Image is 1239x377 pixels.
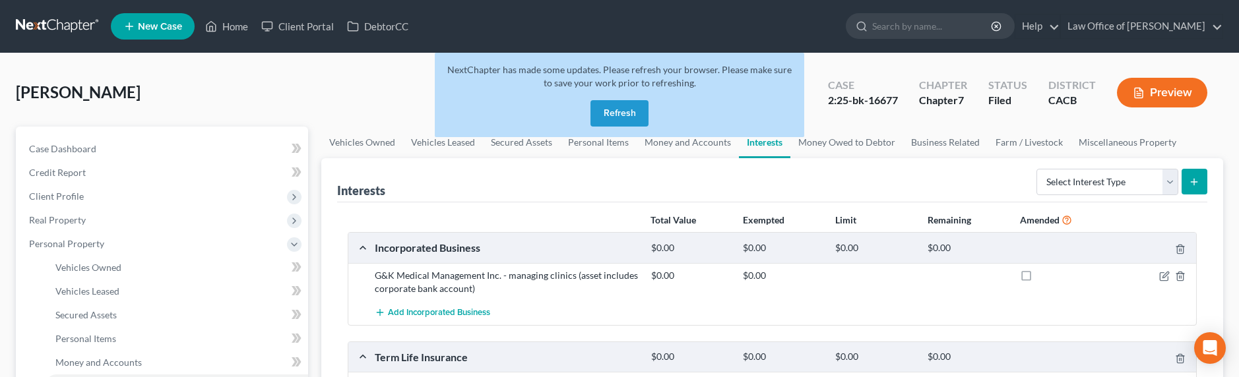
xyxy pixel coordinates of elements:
a: Credit Report [18,161,308,185]
strong: Remaining [928,214,971,225]
div: Open Intercom Messenger [1194,332,1226,364]
a: Vehicles Leased [403,127,483,158]
div: Incorporated Business [368,241,645,254]
a: Vehicles Owned [321,127,403,158]
div: $0.00 [645,351,737,363]
strong: Total Value [651,214,696,225]
strong: Exempted [743,214,784,225]
a: Miscellaneous Property [1071,127,1184,158]
span: Add Incorporated Business [388,308,490,318]
a: Farm / Livestock [988,127,1071,158]
input: Search by name... [872,14,993,38]
div: $0.00 [736,269,829,282]
strong: Amended [1020,214,1060,225]
div: Case [828,78,898,93]
span: Personal Property [29,238,104,249]
strong: Limit [835,214,856,225]
div: $0.00 [736,242,829,254]
a: Personal Items [45,327,308,351]
div: Status [988,78,1027,93]
a: Secured Assets [45,303,308,327]
div: Filed [988,93,1027,108]
div: $0.00 [921,351,1013,363]
span: Client Profile [29,190,84,202]
div: Chapter [919,78,967,93]
span: Vehicles Owned [55,262,121,273]
div: District [1048,78,1096,93]
span: New Case [138,22,182,32]
div: $0.00 [829,351,921,363]
a: Home [199,14,255,38]
a: DebtorCC [340,14,415,38]
div: $0.00 [645,269,737,282]
button: Refresh [590,100,649,127]
a: Case Dashboard [18,137,308,161]
span: Secured Assets [55,309,117,320]
span: Personal Items [55,333,116,344]
span: [PERSON_NAME] [16,82,141,101]
span: Money and Accounts [55,357,142,368]
a: Client Portal [255,14,340,38]
span: Vehicles Leased [55,285,119,297]
a: Money Owed to Debtor [790,127,903,158]
div: Interests [337,183,385,198]
div: G&K Medical Management Inc. - managing clinics (asset includes corporate bank account) [368,269,645,295]
a: Vehicles Leased [45,279,308,303]
div: $0.00 [921,242,1013,254]
a: Business Related [903,127,988,158]
div: $0.00 [736,351,829,363]
div: $0.00 [829,242,921,254]
button: Add Incorporated Business [375,301,490,325]
a: Money and Accounts [45,351,308,374]
span: NextChapter has made some updates. Please refresh your browser. Please make sure to save your wor... [447,64,792,88]
button: Preview [1117,78,1207,107]
div: 2:25-bk-16677 [828,93,898,108]
div: Term Life Insurance [368,350,645,364]
a: Help [1015,14,1060,38]
span: Credit Report [29,167,86,178]
span: Case Dashboard [29,143,96,154]
span: 7 [958,94,964,106]
a: Law Office of [PERSON_NAME] [1061,14,1223,38]
span: Real Property [29,214,86,225]
div: $0.00 [645,242,737,254]
a: Vehicles Owned [45,256,308,279]
div: Chapter [919,93,967,108]
div: CACB [1048,93,1096,108]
